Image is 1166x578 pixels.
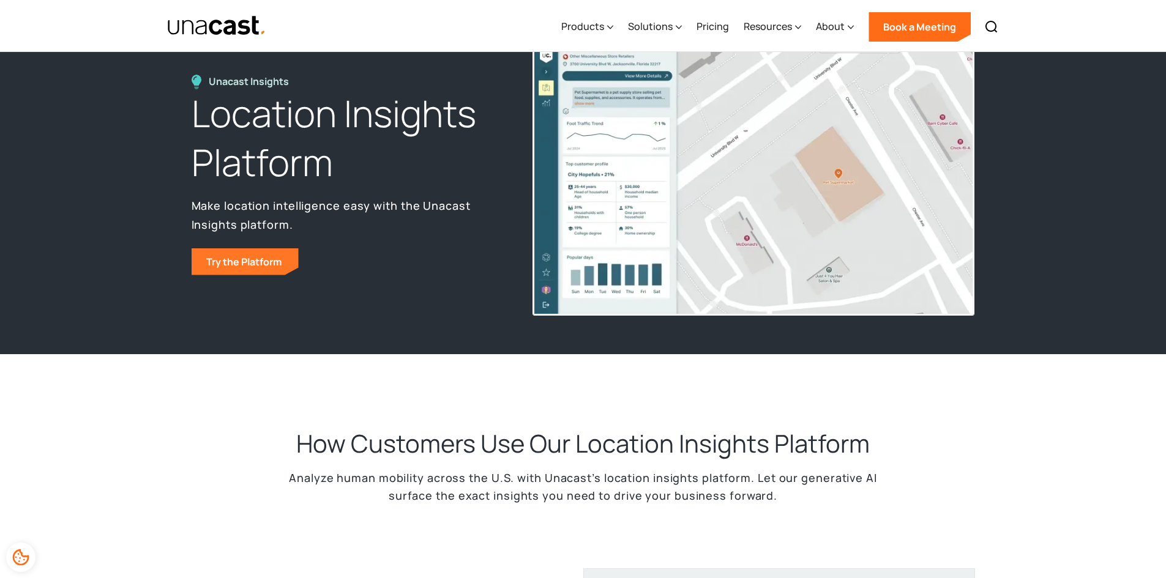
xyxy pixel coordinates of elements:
div: Products [561,19,604,34]
div: Products [561,2,613,52]
div: Resources [744,19,792,34]
img: Unacast text logo [167,15,267,37]
div: Resources [744,2,801,52]
div: Unacast Insights [209,75,295,89]
img: Search icon [984,20,999,34]
p: Analyze human mobility across the U.S. with Unacast’s location insights platform. Let our generat... [277,469,889,505]
div: About [816,19,845,34]
img: Location Insights Platform icon [192,75,201,89]
p: Make location intelligence easy with the Unacast Insights platform. [192,196,505,233]
div: Solutions [628,2,682,52]
a: Pricing [697,2,729,52]
h2: How Customers Use Our Location Insights Platform [296,428,870,459]
a: home [167,15,267,37]
div: About [816,2,854,52]
a: Book a Meeting [869,12,971,42]
div: Cookie Preferences [6,543,36,572]
a: Try the Platform [192,248,299,275]
h1: Location Insights Platform [192,89,505,187]
div: Solutions [628,19,673,34]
